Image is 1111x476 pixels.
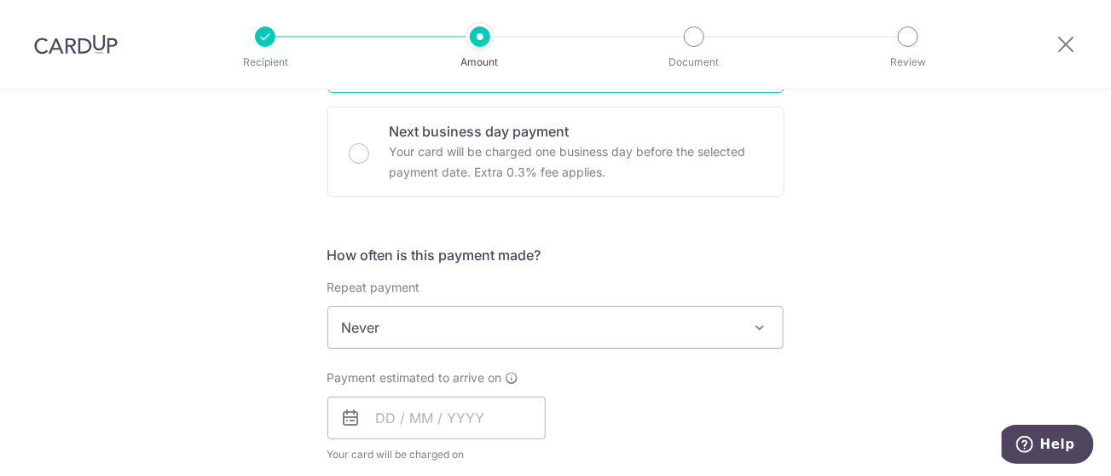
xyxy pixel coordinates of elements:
p: Your card will be charged one business day before the selected payment date. Extra 0.3% fee applies. [390,142,763,183]
iframe: Opens a widget where you can find more information [1002,425,1094,467]
span: Payment estimated to arrive on [327,369,502,386]
p: Recipient [202,54,328,71]
input: DD / MM / YYYY [327,397,546,439]
p: Next business day payment [390,121,763,142]
span: Your card will be charged on [327,446,546,463]
label: Repeat payment [327,279,420,296]
span: Never [328,307,784,348]
img: CardUp [34,34,118,55]
span: Never [327,306,784,349]
p: Amount [417,54,543,71]
p: Review [845,54,971,71]
p: Document [631,54,757,71]
h5: How often is this payment made? [327,245,784,265]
